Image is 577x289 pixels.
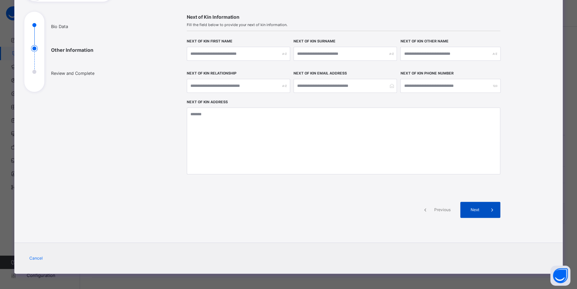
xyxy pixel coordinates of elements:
label: Next of Kin First Name [187,39,232,44]
label: Next of Kin Email Address [294,71,347,76]
label: Next of Kin Surname [294,39,336,44]
button: Open asap [550,266,570,286]
span: Previous [433,207,452,213]
span: Next [465,207,484,213]
label: Next of Kin Address [187,100,228,105]
span: Cancel [29,255,43,261]
span: Next of Kin Information [187,13,500,20]
label: Next of Kin Relationship [187,71,236,76]
span: Fill the field below to provide your next of kin information. [187,22,500,28]
label: Next of Kin Phone Number [400,71,453,76]
label: Next of Kin Other Name [400,39,448,44]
